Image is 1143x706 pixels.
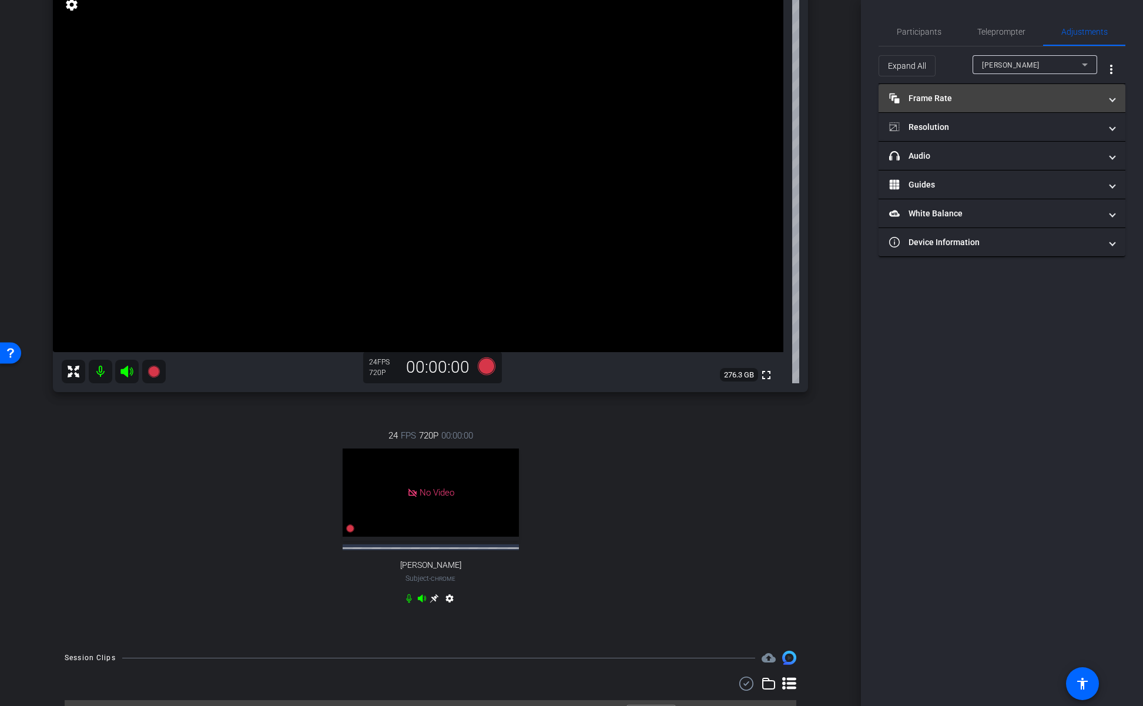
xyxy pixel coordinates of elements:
mat-panel-title: Device Information [889,236,1101,249]
mat-expansion-panel-header: White Balance [879,199,1125,227]
mat-panel-title: White Balance [889,208,1101,220]
span: 276.3 GB [720,368,758,382]
span: Expand All [888,55,926,77]
div: 00:00:00 [398,357,477,377]
mat-expansion-panel-header: Guides [879,170,1125,199]
mat-icon: fullscreen [759,368,773,382]
span: Teleprompter [977,28,1025,36]
span: Participants [897,28,941,36]
div: 720P [369,368,398,377]
span: 00:00:00 [441,429,473,442]
mat-panel-title: Guides [889,179,1101,191]
span: Chrome [431,575,455,582]
img: Session clips [782,651,796,665]
div: 24 [369,357,398,367]
span: FPS [401,429,416,442]
span: 720P [419,429,438,442]
button: More Options for Adjustments Panel [1097,55,1125,83]
button: Expand All [879,55,936,76]
span: No Video [420,487,454,498]
span: 24 [388,429,398,442]
mat-panel-title: Audio [889,150,1101,162]
mat-icon: more_vert [1104,62,1118,76]
span: Adjustments [1061,28,1108,36]
span: - [429,574,431,583]
div: Session Clips [65,652,116,664]
span: FPS [377,358,390,366]
span: [PERSON_NAME] [400,560,461,570]
mat-expansion-panel-header: Frame Rate [879,84,1125,112]
mat-icon: cloud_upload [762,651,776,665]
mat-expansion-panel-header: Resolution [879,113,1125,141]
span: [PERSON_NAME] [982,61,1040,69]
span: Subject [405,573,455,584]
mat-panel-title: Resolution [889,121,1101,133]
mat-icon: settings [443,594,457,608]
mat-panel-title: Frame Rate [889,92,1101,105]
span: Destinations for your clips [762,651,776,665]
mat-expansion-panel-header: Audio [879,142,1125,170]
mat-icon: accessibility [1075,677,1090,691]
mat-expansion-panel-header: Device Information [879,228,1125,256]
